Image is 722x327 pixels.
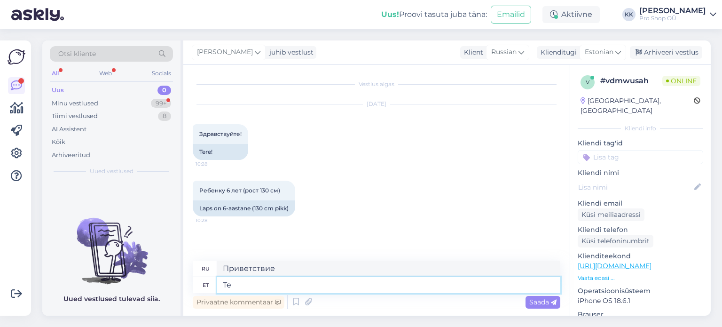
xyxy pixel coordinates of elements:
div: KK [622,8,636,21]
p: Vaata edasi ... [578,274,703,282]
div: Vestlus algas [193,80,560,88]
span: Uued vestlused [90,167,133,175]
span: Ребенку 6 лет (рост 130 см) [199,187,280,194]
div: AI Assistent [52,125,86,134]
div: Tiimi vestlused [52,112,98,121]
div: et [203,277,209,293]
p: iPhone OS 18.6.1 [578,296,703,306]
div: Laps on 6-aastane (130 cm pikk) [193,200,295,216]
textarea: Приветствие [217,261,560,277]
div: Aktiivne [542,6,600,23]
img: No chats [42,201,180,286]
div: [PERSON_NAME] [639,7,706,15]
div: Küsi meiliaadressi [578,208,644,221]
div: Minu vestlused [52,99,98,108]
span: Saada [529,298,557,306]
div: Socials [150,67,173,80]
span: Здравствуйте! [199,130,242,137]
div: Küsi telefoninumbrit [578,235,653,247]
div: Arhiveeritud [52,151,90,160]
div: [DATE] [193,100,560,108]
button: Emailid [491,6,531,24]
div: Privaatne kommentaar [193,296,284,309]
img: Askly Logo [8,48,25,66]
p: Uued vestlused tulevad siia. [63,294,160,304]
p: Klienditeekond [578,251,703,261]
div: 8 [158,112,171,121]
div: [GEOGRAPHIC_DATA], [GEOGRAPHIC_DATA] [581,96,694,116]
div: 99+ [151,99,171,108]
span: Russian [491,47,517,57]
div: Kliendi info [578,124,703,133]
div: Klient [460,48,483,57]
div: Proovi tasuta juba täna: [381,9,487,20]
a: [PERSON_NAME]Pro Shop OÜ [639,7,716,22]
b: Uus! [381,10,399,19]
span: 10:28 [196,217,231,224]
p: Operatsioonisüsteem [578,286,703,296]
span: Otsi kliente [58,49,96,59]
div: 0 [157,86,171,95]
div: Arhiveeri vestlus [630,46,702,59]
input: Lisa nimi [578,182,692,192]
div: Klienditugi [537,48,577,57]
span: Online [662,76,700,86]
div: ru [202,261,210,277]
p: Kliendi tag'id [578,138,703,148]
p: Kliendi telefon [578,225,703,235]
textarea: Tervitu [217,277,560,293]
div: Web [97,67,114,80]
span: Estonian [585,47,613,57]
div: # vdmwusah [600,75,662,87]
div: juhib vestlust [266,48,314,57]
div: Uus [52,86,64,95]
div: Kõik [52,137,65,147]
a: [URL][DOMAIN_NAME] [578,262,651,270]
span: v [586,79,589,86]
div: Tere! [193,144,248,160]
span: 10:28 [196,160,231,167]
span: [PERSON_NAME] [197,47,253,57]
div: Pro Shop OÜ [639,15,706,22]
div: All [50,67,61,80]
p: Brauser [578,310,703,319]
p: Kliendi email [578,199,703,208]
p: Kliendi nimi [578,168,703,178]
input: Lisa tag [578,150,703,164]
